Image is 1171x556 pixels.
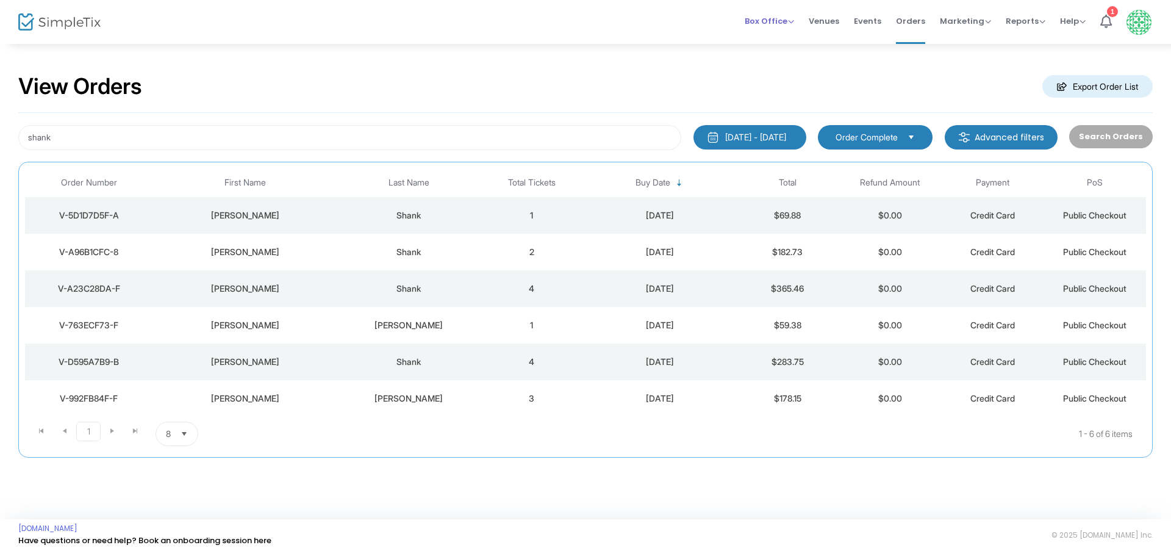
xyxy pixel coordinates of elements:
[970,393,1015,403] span: Credit Card
[1063,320,1126,330] span: Public Checkout
[693,125,806,150] button: [DATE] - [DATE]
[481,234,583,270] td: 2
[340,356,478,368] div: Shank
[481,307,583,344] td: 1
[156,246,334,258] div: Barbara
[28,246,150,258] div: V-A96B1CFC-8
[76,422,101,441] span: Page 1
[725,131,786,143] div: [DATE] - [DATE]
[481,270,583,307] td: 4
[586,319,734,331] div: 7/25/2025
[1063,210,1126,220] span: Public Checkout
[28,283,150,295] div: V-A23C28DA-F
[224,178,266,188] span: First Name
[1060,15,1086,27] span: Help
[18,73,142,100] h2: View Orders
[176,422,193,446] button: Select
[389,178,429,188] span: Last Name
[839,197,941,234] td: $0.00
[340,246,478,258] div: Shank
[737,307,839,344] td: $59.38
[586,209,734,222] div: 8/14/2025
[839,307,941,344] td: $0.00
[970,283,1015,294] span: Credit Card
[1107,6,1118,17] div: 1
[340,209,478,222] div: Shank
[156,356,334,368] div: Michele
[903,131,920,144] button: Select
[976,178,1009,188] span: Payment
[586,356,734,368] div: 7/25/2025
[18,535,271,546] a: Have questions or need help? Book an onboarding session here
[737,380,839,417] td: $178.15
[156,319,334,331] div: Nick
[28,356,150,368] div: V-D595A7B9-B
[481,168,583,197] th: Total Tickets
[970,247,1015,257] span: Credit Card
[61,178,117,188] span: Order Number
[481,380,583,417] td: 3
[707,131,719,143] img: monthly
[737,234,839,270] td: $182.73
[340,319,478,331] div: Cruickshank
[586,246,734,258] div: 7/25/2025
[1063,247,1126,257] span: Public Checkout
[745,15,794,27] span: Box Office
[28,319,150,331] div: V-763ECF73-F
[156,283,334,295] div: Samuel
[839,270,941,307] td: $0.00
[854,5,881,37] span: Events
[839,344,941,380] td: $0.00
[25,168,1146,417] div: Data table
[1063,393,1126,403] span: Public Checkout
[958,131,970,143] img: filter
[481,197,583,234] td: 1
[737,270,839,307] td: $365.46
[970,210,1015,220] span: Credit Card
[896,5,925,37] span: Orders
[839,168,941,197] th: Refund Amount
[28,209,150,222] div: V-5D1D7D5F-A
[156,392,334,405] div: Steve
[737,168,839,197] th: Total
[1042,75,1153,98] m-button: Export Order List
[320,422,1133,446] kendo-pager-info: 1 - 6 of 6 items
[970,356,1015,367] span: Credit Card
[1063,283,1126,294] span: Public Checkout
[340,283,478,295] div: Shank
[28,392,150,405] div: V-992FB84F-F
[945,125,1058,150] m-button: Advanced filters
[1051,530,1153,540] span: © 2025 [DOMAIN_NAME] Inc.
[586,283,734,295] div: 7/25/2025
[809,5,839,37] span: Venues
[675,178,684,188] span: Sortable
[940,15,991,27] span: Marketing
[839,380,941,417] td: $0.00
[839,234,941,270] td: $0.00
[1006,15,1045,27] span: Reports
[737,197,839,234] td: $69.88
[1087,178,1103,188] span: PoS
[18,125,681,150] input: Search by name, email, phone, order number, ip address, or last 4 digits of card
[481,344,583,380] td: 4
[970,320,1015,330] span: Credit Card
[836,131,898,143] span: Order Complete
[1063,356,1126,367] span: Public Checkout
[636,178,670,188] span: Buy Date
[18,524,77,533] a: [DOMAIN_NAME]
[166,428,171,440] span: 8
[340,392,478,405] div: Hanks
[156,209,334,222] div: Barbara
[737,344,839,380] td: $283.75
[586,392,734,405] div: 7/24/2025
